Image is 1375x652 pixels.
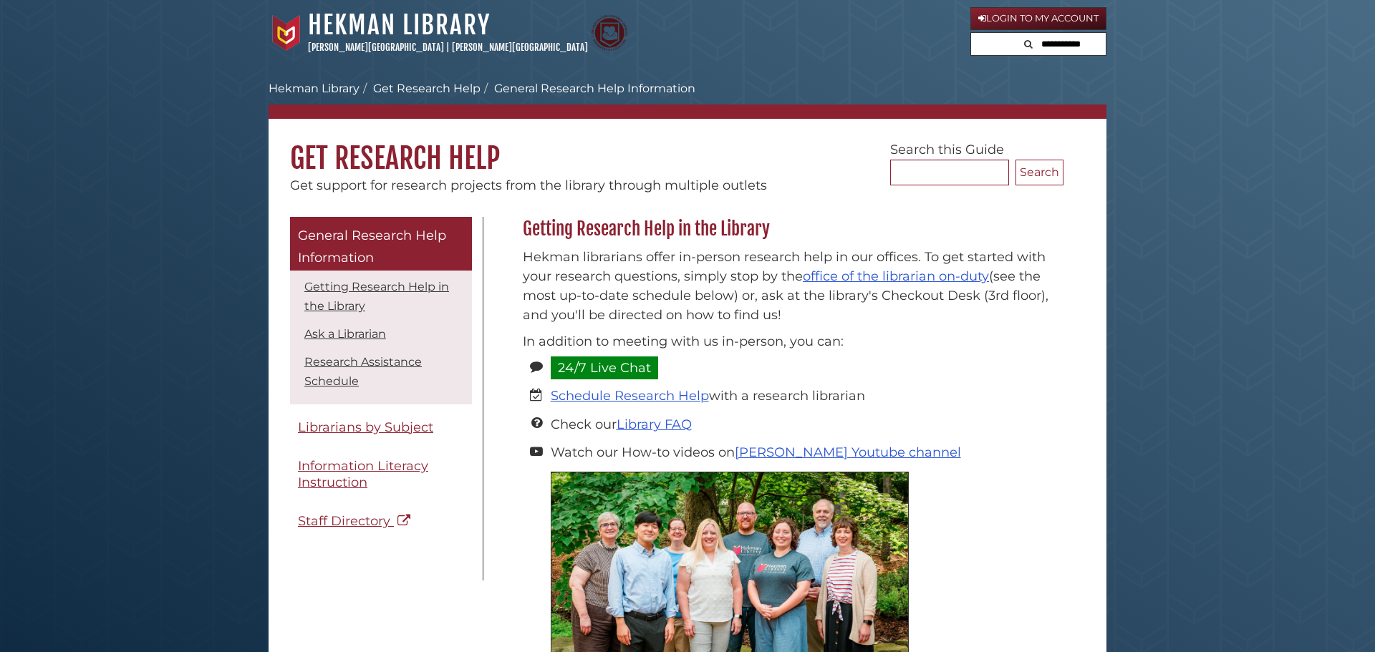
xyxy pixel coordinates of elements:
a: 24/7 Live Chat [551,356,658,379]
span: Get support for research projects from the library through multiple outlets [290,177,767,193]
a: Librarians by Subject [290,412,472,444]
img: Calvin University [269,15,304,51]
nav: breadcrumb [269,80,1106,119]
a: Schedule Research Help [551,388,709,404]
a: [PERSON_NAME][GEOGRAPHIC_DATA] [308,42,444,53]
div: Guide Pages [290,217,472,545]
button: Search [1020,33,1037,52]
h1: Get Research Help [269,119,1106,176]
a: Staff Directory [290,505,472,537]
a: Research Assistance Schedule [304,355,422,388]
a: Ask a Librarian [304,327,386,341]
li: Watch our How-to videos on [551,443,1056,462]
li: General Research Help Information [481,80,695,97]
span: General Research Help Information [298,228,446,266]
span: Staff Directory [298,513,390,529]
span: | [446,42,450,53]
li: with a research librarian [551,386,1056,406]
a: [PERSON_NAME][GEOGRAPHIC_DATA] [452,42,588,53]
a: Hekman Library [269,82,360,95]
a: Login to My Account [970,7,1106,30]
li: Check our [551,415,1056,434]
a: [PERSON_NAME] Youtube channel [735,444,961,460]
a: Get Research Help [373,82,481,95]
h2: Getting Research Help in the Library [516,218,1063,240]
a: Getting Research Help in the Library [304,280,449,313]
span: Librarians by Subject [298,419,433,435]
p: In addition to meeting with us in-person, you can: [523,332,1056,351]
a: Hekman Library [308,9,491,41]
i: Search [1024,39,1033,49]
a: Information Literacy Instruction [290,450,472,498]
img: Calvin Theological Seminary [592,15,627,51]
span: Information Literacy Instruction [298,458,428,490]
button: Search [1015,160,1063,185]
a: office of the librarian on-duty [803,268,989,284]
p: Hekman librarians offer in-person research help in our offices. To get started with your research... [523,248,1056,325]
a: Library FAQ [617,417,692,432]
a: General Research Help Information [290,217,472,271]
